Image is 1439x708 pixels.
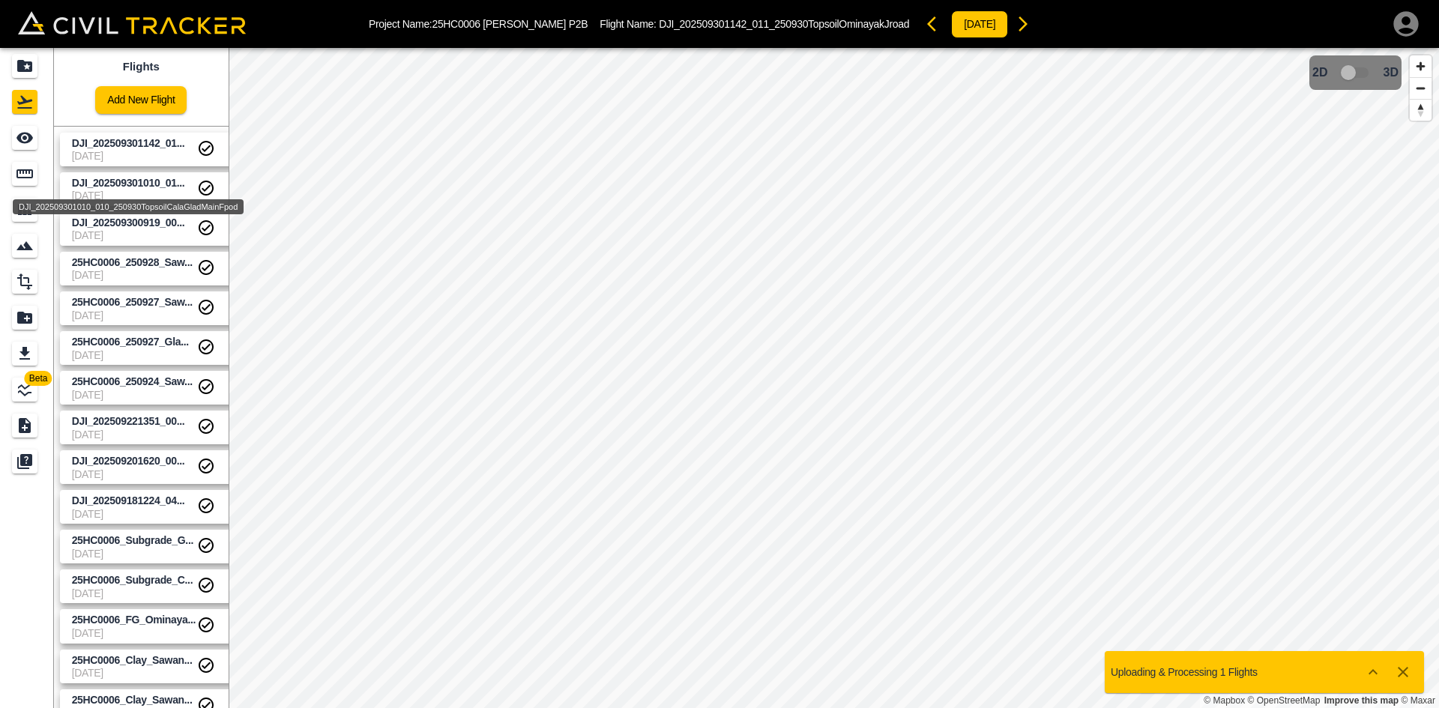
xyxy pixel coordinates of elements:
a: Mapbox [1204,695,1245,706]
button: Reset bearing to north [1410,99,1432,121]
span: 3D model not uploaded yet [1334,58,1378,87]
canvas: Map [229,48,1439,708]
p: Uploading & Processing 1 Flights [1111,666,1258,678]
span: DJI_202509301142_011_250930TopsoilOminayakJroad [659,18,909,30]
a: OpenStreetMap [1248,695,1321,706]
button: Show more [1358,657,1388,687]
button: Zoom out [1410,77,1432,99]
a: Map feedback [1324,695,1399,706]
span: 3D [1384,66,1399,79]
img: Civil Tracker [18,11,246,34]
a: Maxar [1401,695,1435,706]
button: Zoom in [1410,55,1432,77]
button: [DATE] [951,10,1008,38]
span: 2D [1312,66,1327,79]
p: Project Name: 25HC0006 [PERSON_NAME] P2B [369,18,588,30]
p: Flight Name: [600,18,909,30]
div: DJI_202509301010_010_250930TopsoilCalaGladMainFpod [13,199,244,214]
